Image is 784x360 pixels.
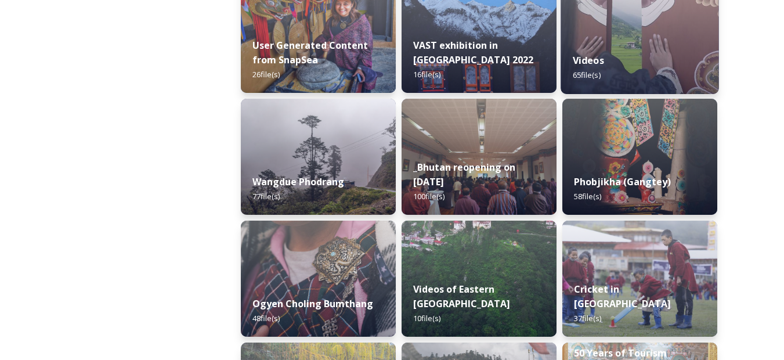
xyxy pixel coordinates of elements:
[252,313,280,323] span: 48 file(s)
[574,191,601,201] span: 58 file(s)
[413,283,510,310] strong: Videos of Eastern [GEOGRAPHIC_DATA]
[241,99,396,215] img: 2022-10-01%252016.15.46.jpg
[413,161,515,188] strong: _Bhutan reopening on [DATE]
[402,99,557,215] img: DSC00319.jpg
[402,221,557,337] img: East%2520Bhutan%2520-%2520Khoma%25204K%2520Color%2520Graded.jpg
[413,313,440,323] span: 10 file(s)
[252,69,280,80] span: 26 file(s)
[252,39,368,66] strong: User Generated Content from SnapSea
[574,313,601,323] span: 37 file(s)
[252,297,373,310] strong: Ogyen Choling Bumthang
[573,70,601,80] span: 65 file(s)
[562,221,717,337] img: Bhutan%2520Cricket%25201.jpeg
[562,99,717,215] img: Phobjika%2520by%2520Matt%2520Dutile2.jpg
[413,69,440,80] span: 16 file(s)
[252,191,280,201] span: 77 file(s)
[413,39,533,66] strong: VAST exhibition in [GEOGRAPHIC_DATA] 2022
[574,175,671,188] strong: Phobjikha (Gangtey)
[252,175,344,188] strong: Wangdue Phodrang
[413,191,445,201] span: 100 file(s)
[573,54,604,67] strong: Videos
[574,283,671,310] strong: Cricket in [GEOGRAPHIC_DATA]
[241,221,396,337] img: Ogyen%2520Choling%2520by%2520Matt%2520Dutile5.jpg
